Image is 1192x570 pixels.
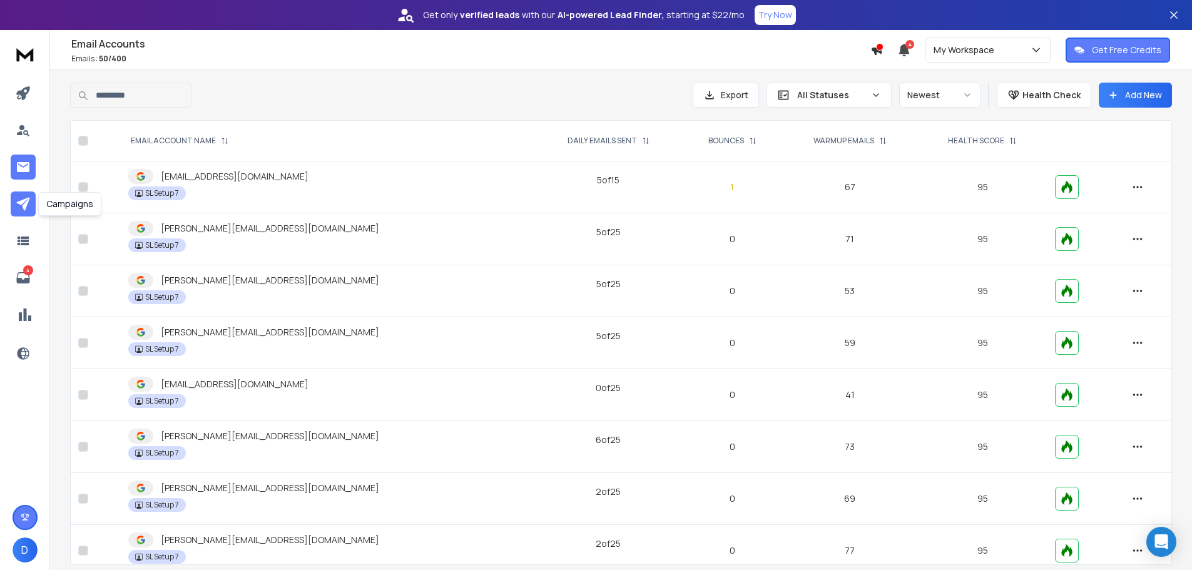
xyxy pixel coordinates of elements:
td: 67 [782,161,918,213]
div: 2 of 25 [596,486,621,498]
p: Get Free Credits [1092,44,1161,56]
button: D [13,537,38,562]
td: 95 [918,473,1047,525]
p: SL Setup 7 [145,240,179,250]
span: 50 / 400 [99,53,126,64]
button: Add New [1099,83,1172,108]
p: 0 [690,544,775,557]
div: Campaigns [38,192,101,216]
td: 95 [918,369,1047,421]
p: WARMUP EMAILS [813,136,874,146]
p: 0 [690,285,775,297]
div: 5 of 15 [597,174,619,186]
p: 4 [23,265,33,275]
p: DAILY EMAILS SENT [568,136,637,146]
p: SL Setup 7 [145,396,179,406]
p: 0 [690,389,775,401]
p: 0 [690,440,775,453]
div: EMAIL ACCOUNT NAME [131,136,228,146]
div: Open Intercom Messenger [1146,527,1176,557]
p: All Statuses [797,89,866,101]
p: [PERSON_NAME][EMAIL_ADDRESS][DOMAIN_NAME] [161,430,379,442]
td: 95 [918,265,1047,317]
p: SL Setup 7 [145,448,179,458]
td: 95 [918,213,1047,265]
td: 95 [918,161,1047,213]
td: 41 [782,369,918,421]
p: 0 [690,337,775,349]
button: Newest [899,83,981,108]
p: [PERSON_NAME][EMAIL_ADDRESS][DOMAIN_NAME] [161,326,379,338]
p: HEALTH SCORE [948,136,1004,146]
p: [PERSON_NAME][EMAIL_ADDRESS][DOMAIN_NAME] [161,482,379,494]
p: [PERSON_NAME][EMAIL_ADDRESS][DOMAIN_NAME] [161,222,379,235]
p: Emails : [71,54,870,64]
div: 5 of 25 [596,278,621,290]
h1: Email Accounts [71,36,870,51]
p: SL Setup 7 [145,188,179,198]
p: [EMAIL_ADDRESS][DOMAIN_NAME] [161,170,308,183]
td: 95 [918,317,1047,369]
p: SL Setup 7 [145,292,179,302]
p: [PERSON_NAME][EMAIL_ADDRESS][DOMAIN_NAME] [161,274,379,287]
td: 69 [782,473,918,525]
p: SL Setup 7 [145,344,179,354]
p: My Workspace [934,44,999,56]
div: 2 of 25 [596,537,621,550]
strong: AI-powered Lead Finder, [558,9,664,21]
td: 95 [918,421,1047,473]
p: SL Setup 7 [145,552,179,562]
p: SL Setup 7 [145,500,179,510]
p: 0 [690,233,775,245]
a: 4 [11,265,36,290]
span: 4 [905,40,914,49]
button: Get Free Credits [1066,38,1170,63]
div: 0 of 25 [596,382,621,394]
td: 53 [782,265,918,317]
td: 73 [782,421,918,473]
button: Export [693,83,759,108]
p: Health Check [1022,89,1081,101]
td: 71 [782,213,918,265]
div: 6 of 25 [596,434,621,446]
p: 1 [690,181,775,193]
p: Get only with our starting at $22/mo [423,9,745,21]
p: [EMAIL_ADDRESS][DOMAIN_NAME] [161,378,308,390]
p: Try Now [758,9,792,21]
button: Health Check [997,83,1091,108]
button: Try Now [755,5,796,25]
img: logo [13,43,38,66]
td: 59 [782,317,918,369]
div: 5 of 25 [596,330,621,342]
p: [PERSON_NAME][EMAIL_ADDRESS][DOMAIN_NAME] [161,534,379,546]
div: 5 of 25 [596,226,621,238]
p: 0 [690,492,775,505]
strong: verified leads [460,9,519,21]
p: BOUNCES [708,136,744,146]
